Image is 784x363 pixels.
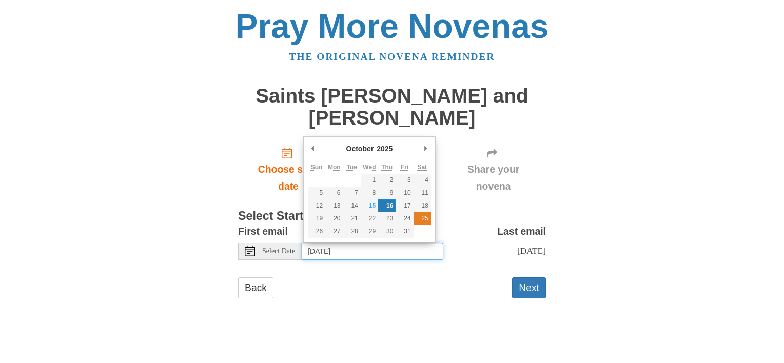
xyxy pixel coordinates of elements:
button: 21 [343,212,361,225]
span: [DATE] [517,246,546,256]
button: 2 [378,174,396,187]
button: Next Month [421,141,431,156]
button: 12 [308,199,325,212]
a: The original novena reminder [289,51,495,62]
button: 28 [343,225,361,238]
button: 13 [325,199,343,212]
span: Share your novena [451,161,536,195]
button: 24 [396,212,413,225]
abbr: Thursday [381,164,393,171]
button: 3 [396,174,413,187]
button: 20 [325,212,343,225]
abbr: Saturday [417,164,427,171]
button: 25 [414,212,431,225]
button: 23 [378,212,396,225]
abbr: Friday [401,164,408,171]
button: 1 [361,174,378,187]
button: 31 [396,225,413,238]
div: 2025 [375,141,394,156]
span: Choose start date [248,161,328,195]
button: 4 [414,174,431,187]
button: 19 [308,212,325,225]
button: 6 [325,187,343,199]
div: Click "Next" to confirm your start date first. [441,139,546,200]
button: 22 [361,212,378,225]
button: 10 [396,187,413,199]
abbr: Wednesday [363,164,376,171]
h3: Select Start Date [238,210,546,223]
div: October [345,141,376,156]
button: 26 [308,225,325,238]
button: 30 [378,225,396,238]
button: 8 [361,187,378,199]
button: 27 [325,225,343,238]
abbr: Sunday [311,164,323,171]
button: 9 [378,187,396,199]
button: 11 [414,187,431,199]
a: Pray More Novenas [236,7,549,45]
button: 29 [361,225,378,238]
button: 14 [343,199,361,212]
button: Next [512,277,546,298]
span: Select Date [262,248,295,255]
button: 15 [361,199,378,212]
a: Back [238,277,273,298]
abbr: Tuesday [346,164,357,171]
button: 17 [396,199,413,212]
button: 16 [378,199,396,212]
label: Last email [497,223,546,240]
abbr: Monday [328,164,341,171]
a: Choose start date [238,139,339,200]
button: 18 [414,199,431,212]
button: 5 [308,187,325,199]
button: 7 [343,187,361,199]
input: Use the arrow keys to pick a date [302,243,443,260]
h1: Saints [PERSON_NAME] and [PERSON_NAME] [238,85,546,129]
button: Previous Month [308,141,318,156]
label: First email [238,223,288,240]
